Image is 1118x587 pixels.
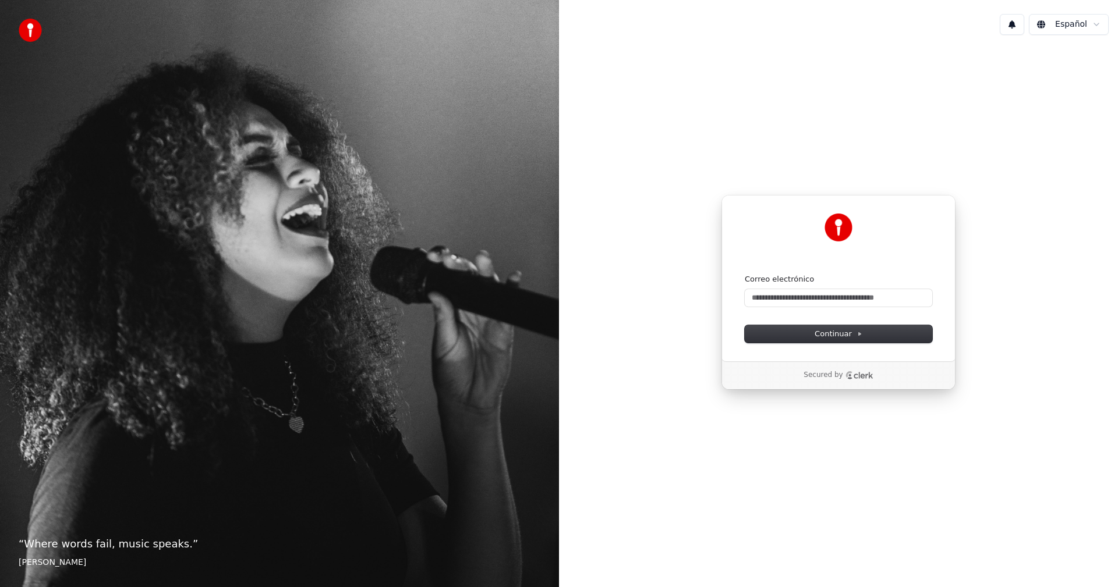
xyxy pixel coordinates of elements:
img: Youka [825,214,852,241]
a: Clerk logo [845,371,873,379]
p: Secured by [804,371,843,380]
span: Continuar [815,329,862,339]
button: Continuar [745,325,932,343]
img: youka [19,19,42,42]
footer: [PERSON_NAME] [19,557,540,568]
label: Correo electrónico [745,274,814,284]
p: “ Where words fail, music speaks. ” [19,536,540,552]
